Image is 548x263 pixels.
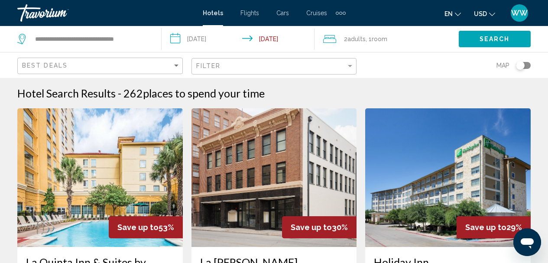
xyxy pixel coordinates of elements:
[496,59,509,71] span: Map
[509,62,531,69] button: Toggle map
[22,62,68,69] span: Best Deals
[306,10,327,16] a: Cruises
[344,33,366,45] span: 2
[347,36,366,42] span: Adults
[474,7,495,20] button: Change currency
[366,33,387,45] span: , 1
[372,36,387,42] span: Room
[315,26,459,52] button: Travelers: 2 adults, 0 children
[109,216,183,238] div: 53%
[17,4,194,22] a: Travorium
[17,108,183,247] img: Hotel image
[444,10,453,17] span: en
[117,223,159,232] span: Save up to
[143,87,265,100] span: places to spend your time
[191,58,357,75] button: Filter
[511,9,528,17] span: WW
[276,10,289,16] a: Cars
[118,87,121,100] span: -
[196,62,221,69] span: Filter
[457,216,531,238] div: 29%
[191,108,357,247] img: Hotel image
[17,87,116,100] h1: Hotel Search Results
[123,87,265,100] h2: 262
[336,6,346,20] button: Extra navigation items
[465,223,506,232] span: Save up to
[282,216,357,238] div: 30%
[240,10,259,16] a: Flights
[459,31,531,47] button: Search
[22,62,180,70] mat-select: Sort by
[162,26,315,52] button: Check-in date: Oct 16, 2025 Check-out date: Oct 20, 2025
[291,223,332,232] span: Save up to
[480,36,510,43] span: Search
[508,4,531,22] button: User Menu
[203,10,223,16] a: Hotels
[365,108,531,247] img: Hotel image
[513,228,541,256] iframe: Button to launch messaging window
[444,7,461,20] button: Change language
[474,10,487,17] span: USD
